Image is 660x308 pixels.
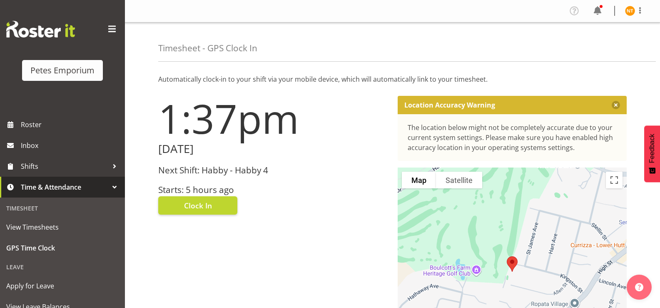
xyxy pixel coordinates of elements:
[158,43,257,53] h4: Timesheet - GPS Clock In
[408,123,617,153] div: The location below might not be completely accurate due to your current system settings. Please m...
[644,125,660,182] button: Feedback - Show survey
[21,118,121,131] span: Roster
[6,242,119,254] span: GPS Time Clock
[436,172,482,188] button: Show satellite imagery
[2,238,123,258] a: GPS Time Clock
[21,181,108,193] span: Time & Attendance
[158,96,388,141] h1: 1:37pm
[158,165,388,175] h3: Next Shift: Habby - Habby 4
[635,283,643,291] img: help-xxl-2.png
[612,101,620,109] button: Close message
[30,64,95,77] div: Petes Emporium
[158,74,627,84] p: Automatically clock-in to your shift via your mobile device, which will automatically link to you...
[6,21,75,38] img: Rosterit website logo
[2,275,123,296] a: Apply for Leave
[402,172,436,188] button: Show street map
[2,258,123,275] div: Leave
[158,185,388,195] h3: Starts: 5 hours ago
[21,160,108,173] span: Shifts
[6,221,119,233] span: View Timesheets
[648,134,656,163] span: Feedback
[158,143,388,155] h2: [DATE]
[625,6,635,16] img: nicole-thomson8388.jpg
[404,101,495,109] p: Location Accuracy Warning
[21,139,121,152] span: Inbox
[2,200,123,217] div: Timesheet
[2,217,123,238] a: View Timesheets
[6,280,119,292] span: Apply for Leave
[158,196,237,215] button: Clock In
[184,200,212,211] span: Clock In
[606,172,623,188] button: Toggle fullscreen view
